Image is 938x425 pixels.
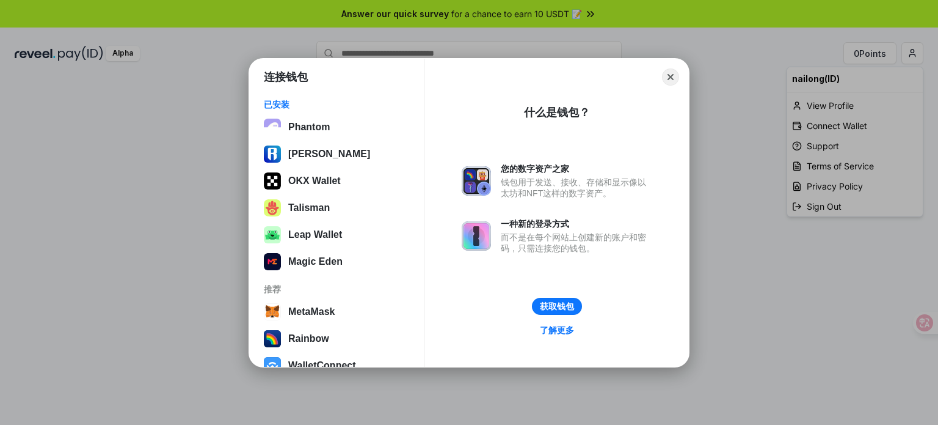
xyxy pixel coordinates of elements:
[662,68,679,86] button: Close
[501,177,652,199] div: 钱包用于发送、接收、存储和显示像以太坊和NFT这样的数字资产。
[501,163,652,174] div: 您的数字资产之家
[288,306,335,317] div: MetaMask
[260,142,413,166] button: [PERSON_NAME]
[264,199,281,216] img: svg+xml;base64,PHN2ZyB3aWR0aD0iMTI4IiBoZWlnaHQ9IjEyOCIgdmlld0JveD0iMCAwIDEyOCAxMjgiIHhtbG5zPSJodH...
[501,218,652,229] div: 一种新的登录方式
[260,249,413,274] button: Magic Eden
[524,105,590,120] div: 什么是钱包？
[264,172,281,190] img: 5VZ71FV6L7PA3gg3tXrdQ+DgLhC+75Wq3no69P3MC0NFQpx2lL04Ql9gHK1bRDjsSBIvScBnDTk1WrlGIZBorIDEYJj+rhdgn...
[264,253,281,270] img: ALG3Se1BVDzMAAAAAElFTkSuQmCC
[288,176,341,187] div: OKX Wallet
[501,232,652,254] div: 而不是在每个网站上创建新的账户和密码，只需连接您的钱包。
[540,301,574,312] div: 获取钱包
[260,115,413,139] button: Phantom
[288,333,329,344] div: Rainbow
[288,360,356,371] div: WalletConnect
[264,70,308,84] h1: 连接钱包
[264,303,281,320] img: svg+xml,%3Csvg%20width%3D%2228%22%20height%3D%2228%22%20viewBox%3D%220%200%2028%2028%22%20fill%3D...
[264,99,410,110] div: 已安装
[288,229,342,240] div: Leap Wallet
[264,226,281,243] img: svg+xml;base64,PHN2ZyB4bWxucz0iaHR0cDovL3d3dy53My5vcmcvMjAwMC9zdmciIHdpZHRoPSIxNjYiIGhlaWdodD0iMT...
[264,284,410,295] div: 推荐
[264,146,281,163] img: svg%3E%0A
[264,119,281,136] img: epq2vO3P5aLWl15yRS7Q49p1fHTx2Sgh99jU3kfXv7cnPATIVQHAx5oQs66JWv3SWEjHOsb3kKgmE5WNBxBId7C8gm8wEgOvz...
[462,221,491,251] img: svg+xml,%3Csvg%20xmlns%3D%22http%3A%2F%2Fwww.w3.org%2F2000%2Fsvg%22%20fill%3D%22none%22%20viewBox...
[288,256,343,267] div: Magic Eden
[260,300,413,324] button: MetaMask
[288,149,370,160] div: [PERSON_NAME]
[260,327,413,351] button: Rainbow
[260,353,413,378] button: WalletConnect
[260,169,413,193] button: OKX Wallet
[462,166,491,196] img: svg+xml,%3Csvg%20xmlns%3D%22http%3A%2F%2Fwww.w3.org%2F2000%2Fsvg%22%20fill%3D%22none%22%20viewBox...
[532,298,582,315] button: 获取钱包
[264,357,281,374] img: svg+xml,%3Csvg%20width%3D%2228%22%20height%3D%2228%22%20viewBox%3D%220%200%2028%2028%22%20fill%3D...
[264,330,281,347] img: svg+xml,%3Csvg%20width%3D%22120%22%20height%3D%22120%22%20viewBox%3D%220%200%20120%20120%22%20fil...
[540,325,574,336] div: 了解更多
[288,122,330,133] div: Phantom
[260,223,413,247] button: Leap Wallet
[260,196,413,220] button: Talisman
[288,202,330,213] div: Talisman
[533,322,581,338] a: 了解更多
